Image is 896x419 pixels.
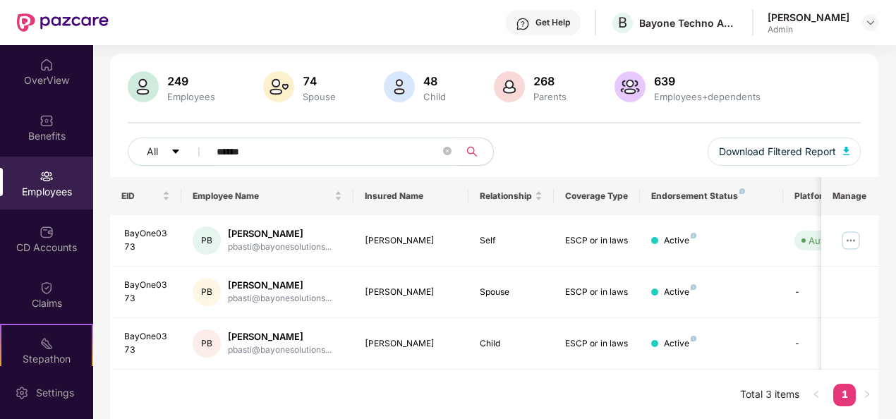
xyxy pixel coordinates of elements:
[420,74,449,88] div: 48
[639,16,738,30] div: Bayone Techno Advisors Private Limited
[164,91,218,102] div: Employees
[459,138,494,166] button: search
[128,138,214,166] button: Allcaret-down
[708,138,861,166] button: Download Filtered Report
[840,229,862,252] img: manageButton
[651,74,763,88] div: 639
[40,58,54,72] img: svg+xml;base64,PHN2ZyBpZD0iSG9tZSIgeG1sbnM9Imh0dHA6Ly93d3cudzMub3JnLzIwMDAvc3ZnIiB3aWR0aD0iMjAiIG...
[128,71,159,102] img: svg+xml;base64,PHN2ZyB4bWxucz0iaHR0cDovL3d3dy53My5vcmcvMjAwMC9zdmciIHhtbG5zOnhsaW5rPSJodHRwOi8vd3...
[228,292,332,305] div: pbasti@bayonesolutions...
[691,233,696,238] img: svg+xml;base64,PHN2ZyB4bWxucz0iaHR0cDovL3d3dy53My5vcmcvMjAwMC9zdmciIHdpZHRoPSI4IiBoZWlnaHQ9IjgiIH...
[651,190,772,202] div: Endorsement Status
[193,190,332,202] span: Employee Name
[193,329,221,358] div: PB
[365,286,457,299] div: [PERSON_NAME]
[228,241,332,254] div: pbasti@bayonesolutions...
[863,390,871,399] span: right
[40,114,54,128] img: svg+xml;base64,PHN2ZyBpZD0iQmVuZWZpdHMiIHhtbG5zPSJodHRwOi8vd3d3LnczLm9yZy8yMDAwL3N2ZyIgd2lkdGg9Ij...
[565,337,629,351] div: ESCP or in laws
[124,330,171,357] div: BayOne0373
[124,227,171,254] div: BayOne0373
[805,384,828,406] li: Previous Page
[535,17,570,28] div: Get Help
[805,384,828,406] button: left
[300,74,339,88] div: 74
[480,286,543,299] div: Spouse
[1,352,92,366] div: Stepathon
[833,384,856,405] a: 1
[164,74,218,88] div: 249
[516,17,530,31] img: svg+xml;base64,PHN2ZyBpZD0iSGVscC0zMngzMiIgeG1sbnM9Imh0dHA6Ly93d3cudzMub3JnLzIwMDAvc3ZnIiB3aWR0aD...
[691,336,696,341] img: svg+xml;base64,PHN2ZyB4bWxucz0iaHR0cDovL3d3dy53My5vcmcvMjAwMC9zdmciIHdpZHRoPSI4IiBoZWlnaHQ9IjgiIH...
[420,91,449,102] div: Child
[565,286,629,299] div: ESCP or in laws
[821,177,878,215] th: Manage
[783,267,883,318] td: -
[171,147,181,158] span: caret-down
[615,71,646,102] img: svg+xml;base64,PHN2ZyB4bWxucz0iaHR0cDovL3d3dy53My5vcmcvMjAwMC9zdmciIHhtbG5zOnhsaW5rPSJodHRwOi8vd3...
[365,337,457,351] div: [PERSON_NAME]
[618,14,627,31] span: B
[40,225,54,239] img: svg+xml;base64,PHN2ZyBpZD0iQ0RfQWNjb3VudHMiIGRhdGEtbmFtZT0iQ0QgQWNjb3VudHMiIHhtbG5zPSJodHRwOi8vd3...
[865,17,876,28] img: svg+xml;base64,PHN2ZyBpZD0iRHJvcGRvd24tMzJ4MzIiIHhtbG5zPSJodHRwOi8vd3d3LnczLm9yZy8yMDAwL3N2ZyIgd2...
[353,177,468,215] th: Insured Name
[691,284,696,290] img: svg+xml;base64,PHN2ZyB4bWxucz0iaHR0cDovL3d3dy53My5vcmcvMjAwMC9zdmciIHdpZHRoPSI4IiBoZWlnaHQ9IjgiIH...
[110,177,182,215] th: EID
[181,177,353,215] th: Employee Name
[719,144,836,159] span: Download Filtered Report
[263,71,294,102] img: svg+xml;base64,PHN2ZyB4bWxucz0iaHR0cDovL3d3dy53My5vcmcvMjAwMC9zdmciIHhtbG5zOnhsaW5rPSJodHRwOi8vd3...
[480,337,543,351] div: Child
[664,286,696,299] div: Active
[384,71,415,102] img: svg+xml;base64,PHN2ZyB4bWxucz0iaHR0cDovL3d3dy53My5vcmcvMjAwMC9zdmciIHhtbG5zOnhsaW5rPSJodHRwOi8vd3...
[740,384,799,406] li: Total 3 items
[554,177,640,215] th: Coverage Type
[664,337,696,351] div: Active
[833,384,856,406] li: 1
[843,147,850,155] img: svg+xml;base64,PHN2ZyB4bWxucz0iaHR0cDovL3d3dy53My5vcmcvMjAwMC9zdmciIHhtbG5zOnhsaW5rPSJodHRwOi8vd3...
[443,147,452,155] span: close-circle
[443,145,452,159] span: close-circle
[15,386,29,400] img: svg+xml;base64,PHN2ZyBpZD0iU2V0dGluZy0yMHgyMCIgeG1sbnM9Imh0dHA6Ly93d3cudzMub3JnLzIwMDAvc3ZnIiB3aW...
[17,13,109,32] img: New Pazcare Logo
[193,226,221,255] div: PB
[40,169,54,183] img: svg+xml;base64,PHN2ZyBpZD0iRW1wbG95ZWVzIiB4bWxucz0iaHR0cDovL3d3dy53My5vcmcvMjAwMC9zdmciIHdpZHRoPS...
[32,386,78,400] div: Settings
[856,384,878,406] li: Next Page
[40,281,54,295] img: svg+xml;base64,PHN2ZyBpZD0iQ2xhaW0iIHhtbG5zPSJodHRwOi8vd3d3LnczLm9yZy8yMDAwL3N2ZyIgd2lkdGg9IjIwIi...
[494,71,525,102] img: svg+xml;base64,PHN2ZyB4bWxucz0iaHR0cDovL3d3dy53My5vcmcvMjAwMC9zdmciIHhtbG5zOnhsaW5rPSJodHRwOi8vd3...
[228,330,332,344] div: [PERSON_NAME]
[228,227,332,241] div: [PERSON_NAME]
[468,177,555,215] th: Relationship
[783,318,883,370] td: -
[768,24,849,35] div: Admin
[480,234,543,248] div: Self
[664,234,696,248] div: Active
[768,11,849,24] div: [PERSON_NAME]
[565,234,629,248] div: ESCP or in laws
[480,190,533,202] span: Relationship
[40,336,54,351] img: svg+xml;base64,PHN2ZyB4bWxucz0iaHR0cDovL3d3dy53My5vcmcvMjAwMC9zdmciIHdpZHRoPSIyMSIgaGVpZ2h0PSIyMC...
[812,390,821,399] span: left
[121,190,160,202] span: EID
[300,91,339,102] div: Spouse
[739,188,745,194] img: svg+xml;base64,PHN2ZyB4bWxucz0iaHR0cDovL3d3dy53My5vcmcvMjAwMC9zdmciIHdpZHRoPSI4IiBoZWlnaHQ9IjgiIH...
[124,279,171,305] div: BayOne0373
[193,278,221,306] div: PB
[531,74,569,88] div: 268
[531,91,569,102] div: Parents
[365,234,457,248] div: [PERSON_NAME]
[794,190,872,202] div: Platform Status
[147,144,158,159] span: All
[856,384,878,406] button: right
[651,91,763,102] div: Employees+dependents
[228,279,332,292] div: [PERSON_NAME]
[228,344,332,357] div: pbasti@bayonesolutions...
[809,233,865,248] div: Auto Verified
[459,146,486,157] span: search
